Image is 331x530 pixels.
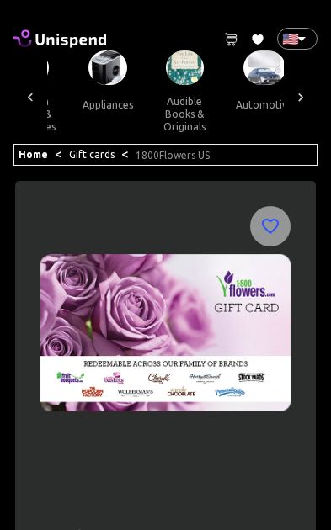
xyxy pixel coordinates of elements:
[69,85,147,125] button: appliances
[166,50,204,85] img: Audible Books & Originals
[282,29,291,49] p: 🇺🇸
[277,28,318,50] div: 🇺🇸
[243,50,286,85] img: Automotive
[222,85,307,125] button: automotive
[69,149,115,160] a: Gift cards
[147,85,222,143] button: audible books & originals
[19,149,48,160] a: Home
[88,50,127,85] img: Appliances
[136,150,210,161] a: 1800Flowers US
[13,144,318,166] div: < <
[40,206,291,458] img: 1800FL-US-card.png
